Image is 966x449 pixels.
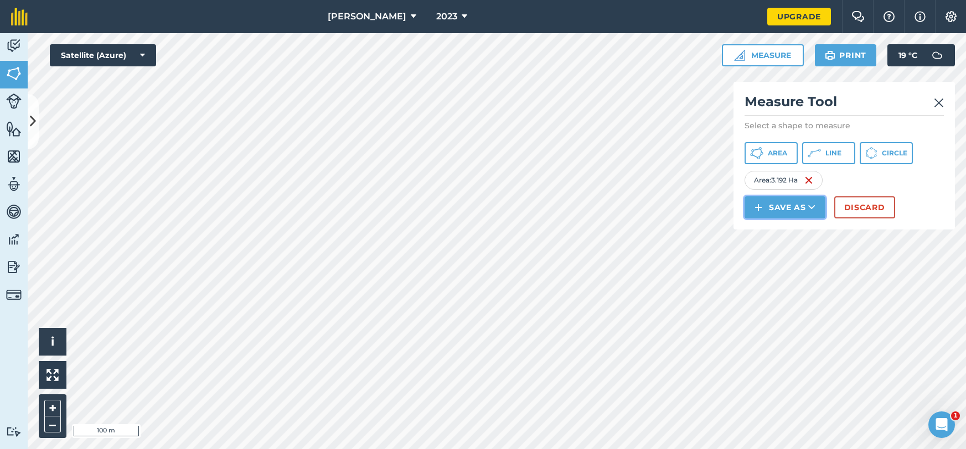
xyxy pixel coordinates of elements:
[745,93,944,116] h2: Measure Tool
[851,11,865,22] img: Two speech bubbles overlapping with the left bubble in the forefront
[825,49,835,62] img: svg+xml;base64,PHN2ZyB4bWxucz0iaHR0cDovL3d3dy53My5vcmcvMjAwMC9zdmciIHdpZHRoPSIxOSIgaGVpZ2h0PSIyNC...
[882,11,896,22] img: A question mark icon
[11,8,28,25] img: fieldmargin Logo
[934,96,944,109] img: svg+xml;base64,PHN2ZyB4bWxucz0iaHR0cDovL3d3dy53My5vcmcvMjAwMC9zdmciIHdpZHRoPSIyMiIgaGVpZ2h0PSIzMC...
[767,8,831,25] a: Upgrade
[6,287,22,302] img: svg+xml;base64,PD94bWwgdmVyc2lvbj0iMS4wIiBlbmNvZGluZz0idXRmLTgiPz4KPCEtLSBHZW5lcmF0b3I6IEFkb2JlIE...
[882,149,907,158] span: Circle
[6,38,22,54] img: svg+xml;base64,PD94bWwgdmVyc2lvbj0iMS4wIiBlbmNvZGluZz0idXRmLTgiPz4KPCEtLSBHZW5lcmF0b3I6IEFkb2JlIE...
[768,149,787,158] span: Area
[436,10,457,23] span: 2023
[39,328,66,356] button: i
[928,411,955,438] iframe: Intercom live chat
[802,142,855,164] button: Line
[6,203,22,220] img: svg+xml;base64,PD94bWwgdmVyc2lvbj0iMS4wIiBlbmNvZGluZz0idXRmLTgiPz4KPCEtLSBHZW5lcmF0b3I6IEFkb2JlIE...
[755,201,762,214] img: svg+xml;base64,PHN2ZyB4bWxucz0iaHR0cDovL3d3dy53My5vcmcvMjAwMC9zdmciIHdpZHRoPSIxNCIgaGVpZ2h0PSIyNC...
[51,335,54,348] span: i
[825,149,841,158] span: Line
[951,411,960,420] span: 1
[898,44,917,66] span: 19 ° C
[860,142,913,164] button: Circle
[6,426,22,437] img: svg+xml;base64,PD94bWwgdmVyc2lvbj0iMS4wIiBlbmNvZGluZz0idXRmLTgiPz4KPCEtLSBHZW5lcmF0b3I6IEFkb2JlIE...
[804,174,813,187] img: svg+xml;base64,PHN2ZyB4bWxucz0iaHR0cDovL3d3dy53My5vcmcvMjAwMC9zdmciIHdpZHRoPSIxNiIgaGVpZ2h0PSIyNC...
[328,10,406,23] span: [PERSON_NAME]
[734,50,745,61] img: Ruler icon
[6,259,22,275] img: svg+xml;base64,PD94bWwgdmVyc2lvbj0iMS4wIiBlbmNvZGluZz0idXRmLTgiPz4KPCEtLSBHZW5lcmF0b3I6IEFkb2JlIE...
[815,44,877,66] button: Print
[887,44,955,66] button: 19 °C
[745,196,825,218] button: Save as
[47,369,59,381] img: Four arrows, one pointing top left, one top right, one bottom right and the last bottom left
[44,416,61,432] button: –
[745,120,944,131] p: Select a shape to measure
[745,171,823,190] div: Area : 3.192 Ha
[6,148,22,165] img: svg+xml;base64,PHN2ZyB4bWxucz0iaHR0cDovL3d3dy53My5vcmcvMjAwMC9zdmciIHdpZHRoPSI1NiIgaGVpZ2h0PSI2MC...
[926,44,948,66] img: svg+xml;base64,PD94bWwgdmVyc2lvbj0iMS4wIiBlbmNvZGluZz0idXRmLTgiPz4KPCEtLSBHZW5lcmF0b3I6IEFkb2JlIE...
[722,44,804,66] button: Measure
[6,176,22,192] img: svg+xml;base64,PD94bWwgdmVyc2lvbj0iMS4wIiBlbmNvZGluZz0idXRmLTgiPz4KPCEtLSBHZW5lcmF0b3I6IEFkb2JlIE...
[6,93,22,109] img: svg+xml;base64,PD94bWwgdmVyc2lvbj0iMS4wIiBlbmNvZGluZz0idXRmLTgiPz4KPCEtLSBHZW5lcmF0b3I6IEFkb2JlIE...
[44,400,61,416] button: +
[745,142,798,164] button: Area
[6,121,22,137] img: svg+xml;base64,PHN2ZyB4bWxucz0iaHR0cDovL3d3dy53My5vcmcvMjAwMC9zdmciIHdpZHRoPSI1NiIgaGVpZ2h0PSI2MC...
[834,196,895,218] button: Discard
[6,231,22,248] img: svg+xml;base64,PD94bWwgdmVyc2lvbj0iMS4wIiBlbmNvZGluZz0idXRmLTgiPz4KPCEtLSBHZW5lcmF0b3I6IEFkb2JlIE...
[944,11,958,22] img: A cog icon
[915,10,926,23] img: svg+xml;base64,PHN2ZyB4bWxucz0iaHR0cDovL3d3dy53My5vcmcvMjAwMC9zdmciIHdpZHRoPSIxNyIgaGVpZ2h0PSIxNy...
[50,44,156,66] button: Satellite (Azure)
[6,65,22,82] img: svg+xml;base64,PHN2ZyB4bWxucz0iaHR0cDovL3d3dy53My5vcmcvMjAwMC9zdmciIHdpZHRoPSI1NiIgaGVpZ2h0PSI2MC...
